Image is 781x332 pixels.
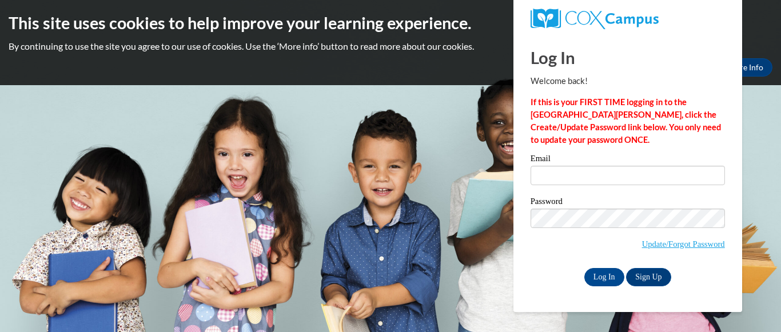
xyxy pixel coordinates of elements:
[531,9,659,29] img: COX Campus
[531,197,725,209] label: Password
[531,75,725,87] p: Welcome back!
[584,268,624,286] input: Log In
[626,268,671,286] a: Sign Up
[9,11,772,34] h2: This site uses cookies to help improve your learning experience.
[531,97,721,145] strong: If this is your FIRST TIME logging in to the [GEOGRAPHIC_DATA][PERSON_NAME], click the Create/Upd...
[531,46,725,69] h1: Log In
[531,9,725,29] a: COX Campus
[719,58,772,77] a: More Info
[642,239,725,249] a: Update/Forgot Password
[531,154,725,166] label: Email
[9,40,772,53] p: By continuing to use the site you agree to our use of cookies. Use the ‘More info’ button to read...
